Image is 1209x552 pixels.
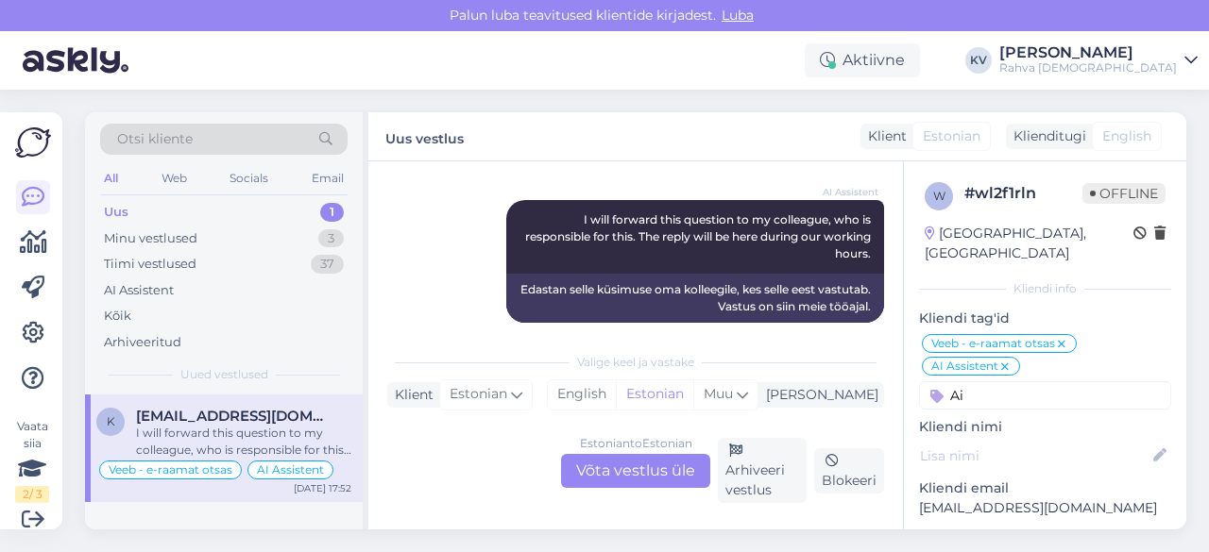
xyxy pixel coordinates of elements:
[919,417,1171,437] p: Kliendi nimi
[311,255,344,274] div: 37
[104,307,131,326] div: Kõik
[933,189,945,203] span: w
[15,418,49,503] div: Vaata siia
[117,129,193,149] span: Otsi kliente
[294,481,351,495] div: [DATE] 17:52
[15,486,49,503] div: 2 / 3
[808,185,878,199] span: AI Assistent
[999,45,1198,75] a: [PERSON_NAME]Rahva [DEMOGRAPHIC_DATA]
[450,384,507,405] span: Estonian
[318,229,344,248] div: 3
[616,380,693,409] div: Estonian
[919,381,1171,410] input: Lisa tag
[104,255,196,274] div: Tiimi vestlused
[257,464,324,476] span: AI Assistent
[506,274,884,323] div: Edastan selle küsimuse oma kolleegile, kes selle eest vastutab. Vastus on siin meie tööajal.
[548,380,616,409] div: English
[308,166,348,191] div: Email
[931,360,998,372] span: AI Assistent
[320,203,344,222] div: 1
[104,281,174,300] div: AI Assistent
[385,124,464,149] label: Uus vestlus
[104,203,128,222] div: Uus
[964,182,1082,205] div: # wl2f1rln
[104,333,181,352] div: Arhiveeritud
[925,224,1133,263] div: [GEOGRAPHIC_DATA], [GEOGRAPHIC_DATA]
[387,385,434,405] div: Klient
[805,43,920,77] div: Aktiivne
[920,445,1149,466] input: Lisa nimi
[561,454,710,488] div: Võta vestlus üle
[1006,126,1086,146] div: Klienditugi
[136,408,332,425] span: kaarel.maearu@gmail.com
[919,526,1171,545] p: Kliendi telefon
[919,498,1171,518] p: [EMAIL_ADDRESS][DOMAIN_NAME]
[107,414,115,428] span: k
[580,435,692,452] div: Estonian to Estonian
[15,127,51,158] img: Askly Logo
[999,45,1177,60] div: [PERSON_NAME]
[923,126,980,146] span: Estonian
[109,464,232,476] span: Veeb - e-raamat otsas
[919,280,1171,297] div: Kliendi info
[525,212,874,260] span: I will forward this question to my colleague, who is responsible for this. The reply will be here...
[158,166,191,191] div: Web
[808,324,878,338] span: 17:52
[180,366,268,383] span: Uued vestlused
[226,166,272,191] div: Socials
[716,7,759,24] span: Luba
[718,438,807,503] div: Arhiveeri vestlus
[100,166,122,191] div: All
[758,385,878,405] div: [PERSON_NAME]
[387,354,884,371] div: Valige keel ja vastake
[999,60,1177,75] div: Rahva [DEMOGRAPHIC_DATA]
[931,338,1055,349] span: Veeb - e-raamat otsas
[136,425,351,459] div: I will forward this question to my colleague, who is responsible for this. The reply will be here...
[814,448,884,493] div: Blokeeri
[1102,126,1151,146] span: English
[704,385,733,402] span: Muu
[919,478,1171,498] p: Kliendi email
[965,47,992,74] div: KV
[104,229,197,248] div: Minu vestlused
[860,126,907,146] div: Klient
[1082,183,1166,204] span: Offline
[919,309,1171,328] p: Kliendi tag'id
